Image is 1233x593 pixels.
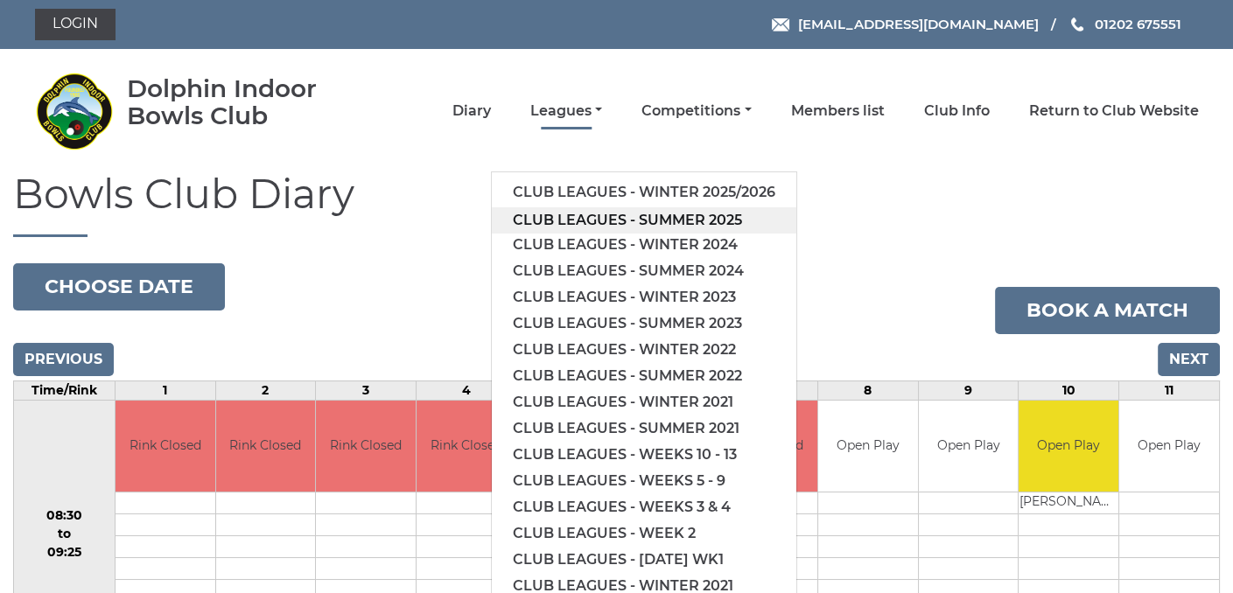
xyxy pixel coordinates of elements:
td: Rink Closed [316,401,416,492]
a: Diary [452,101,491,121]
a: Club leagues - Summer 2024 [492,258,796,284]
td: Rink Closed [116,401,215,492]
td: 1 [115,380,215,400]
span: 01202 675551 [1094,16,1180,32]
td: Open Play [1119,401,1219,492]
div: Dolphin Indoor Bowls Club [127,75,368,129]
td: [PERSON_NAME] [1019,492,1118,514]
a: Club leagues - Summer 2022 [492,363,796,389]
span: [EMAIL_ADDRESS][DOMAIN_NAME] [797,16,1038,32]
a: Competitions [641,101,751,121]
a: Club leagues - Winter 2022 [492,337,796,363]
img: Dolphin Indoor Bowls Club [35,72,114,150]
td: Rink Closed [417,401,516,492]
td: Open Play [1019,401,1118,492]
img: Email [772,18,789,31]
td: Open Play [919,401,1019,492]
td: 8 [817,380,918,400]
button: Choose date [13,263,225,310]
a: Club leagues - Winter 2021 [492,389,796,415]
a: Club leagues - Weeks 3 & 4 [492,494,796,520]
img: Phone us [1071,17,1083,31]
a: Members list [791,101,885,121]
a: Login [35,9,116,40]
a: Club leagues - Winter 2024 [492,232,796,258]
input: Next [1158,343,1220,376]
a: Club leagues - Summer 2025 [492,207,796,234]
h1: Bowls Club Diary [13,172,1220,237]
td: Rink Closed [216,401,316,492]
input: Previous [13,343,114,376]
td: 2 [215,380,316,400]
a: Club leagues - Weeks 5 - 9 [492,468,796,494]
a: Club leagues - [DATE] wk1 [492,547,796,573]
td: 10 [1019,380,1119,400]
a: Email [EMAIL_ADDRESS][DOMAIN_NAME] [772,14,1038,34]
a: Book a match [995,287,1220,334]
td: 3 [316,380,417,400]
a: Club leagues - Summer 2021 [492,415,796,442]
a: Club leagues - Weeks 10 - 13 [492,442,796,468]
a: Club leagues - Winter 2025/2026 [492,179,796,206]
td: Open Play [818,401,918,492]
a: Club Info [924,101,990,121]
a: Club leagues - Winter 2023 [492,284,796,310]
td: Time/Rink [14,380,116,400]
a: Club leagues - Summer 2023 [492,310,796,337]
td: 9 [918,380,1019,400]
a: Return to Club Website [1029,101,1199,121]
a: Leagues [530,101,602,121]
td: 4 [417,380,517,400]
td: 11 [1119,380,1220,400]
a: Phone us 01202 675551 [1068,14,1180,34]
a: Club leagues - Week 2 [492,520,796,547]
